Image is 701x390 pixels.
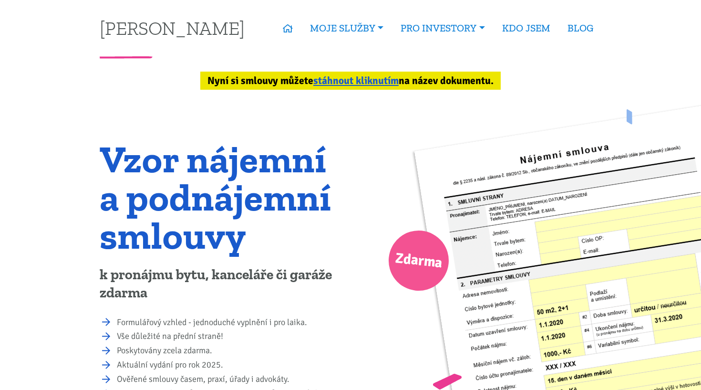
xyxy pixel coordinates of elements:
[117,358,344,372] li: Aktuální vydání pro rok 2025.
[200,72,501,90] div: Nyní si smlouvy můžete na název dokumentu.
[313,74,399,87] a: stáhnout kliknutím
[100,266,344,302] p: k pronájmu bytu, kanceláře či garáže zdarma
[100,140,344,254] h1: Vzor nájemní a podnájemní smlouvy
[117,373,344,386] li: Ověřené smlouvy časem, praxí, úřady i advokáty.
[301,17,392,39] a: MOJE SLUŽBY
[392,17,493,39] a: PRO INVESTORY
[100,19,245,37] a: [PERSON_NAME]
[117,344,344,358] li: Poskytovány zcela zdarma.
[394,246,443,276] span: Zdarma
[117,316,344,329] li: Formulářový vzhled - jednoduché vyplnění i pro laika.
[559,17,602,39] a: BLOG
[117,330,344,343] li: Vše důležité na přední straně!
[494,17,559,39] a: KDO JSEM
